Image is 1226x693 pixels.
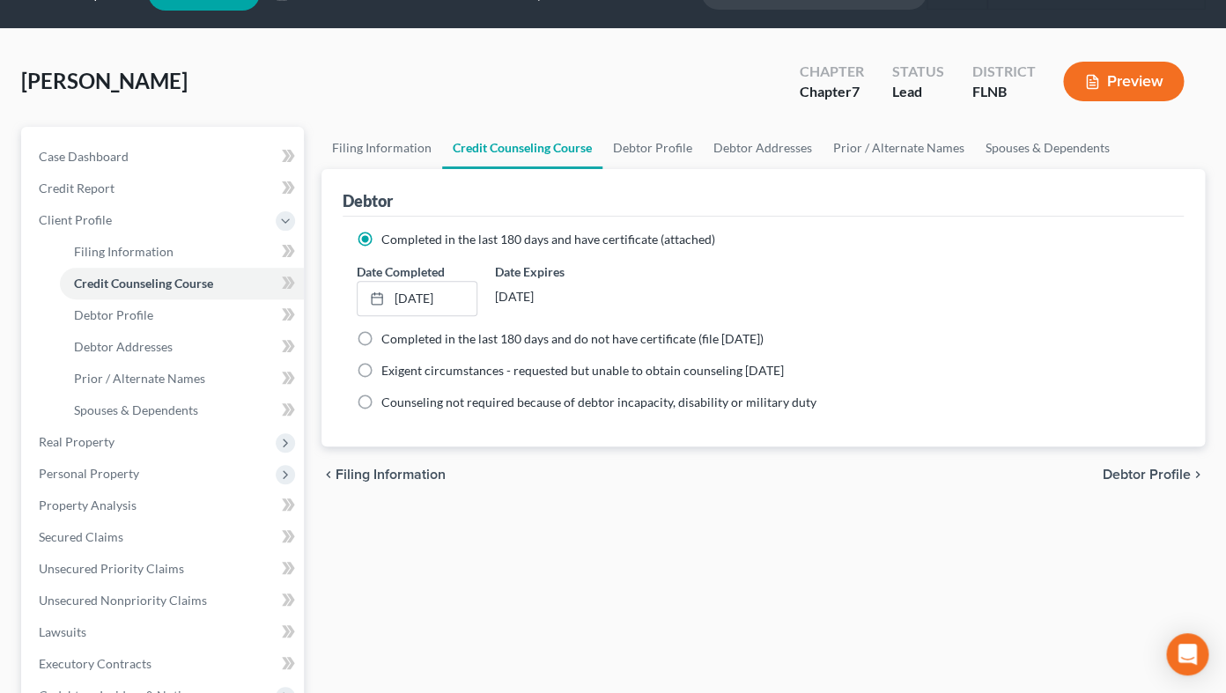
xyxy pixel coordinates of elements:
[381,363,784,378] span: Exigent circumstances - requested but unable to obtain counseling [DATE]
[39,212,112,227] span: Client Profile
[25,553,304,585] a: Unsecured Priority Claims
[60,299,304,331] a: Debtor Profile
[39,656,151,671] span: Executory Contracts
[60,363,304,394] a: Prior / Alternate Names
[25,490,304,521] a: Property Analysis
[74,244,174,259] span: Filing Information
[321,468,336,482] i: chevron_left
[25,521,304,553] a: Secured Claims
[25,585,304,616] a: Unsecured Nonpriority Claims
[971,62,1035,82] div: District
[74,307,153,322] span: Debtor Profile
[74,402,198,417] span: Spouses & Dependents
[39,149,129,164] span: Case Dashboard
[60,236,304,268] a: Filing Information
[1063,62,1184,101] button: Preview
[975,127,1120,169] a: Spouses & Dependents
[851,83,859,100] span: 7
[60,331,304,363] a: Debtor Addresses
[60,394,304,426] a: Spouses & Dependents
[1103,468,1191,482] span: Debtor Profile
[321,127,442,169] a: Filing Information
[823,127,975,169] a: Prior / Alternate Names
[891,62,943,82] div: Status
[703,127,823,169] a: Debtor Addresses
[39,181,114,195] span: Credit Report
[1166,633,1208,675] div: Open Intercom Messenger
[39,529,123,544] span: Secured Claims
[891,82,943,102] div: Lead
[39,624,86,639] span: Lawsuits
[39,466,139,481] span: Personal Property
[357,262,445,281] label: Date Completed
[495,281,616,313] div: [DATE]
[74,339,173,354] span: Debtor Addresses
[60,268,304,299] a: Credit Counseling Course
[39,593,207,608] span: Unsecured Nonpriority Claims
[442,127,602,169] a: Credit Counseling Course
[971,82,1035,102] div: FLNB
[1103,468,1205,482] button: Debtor Profile chevron_right
[39,434,114,449] span: Real Property
[21,68,188,93] span: [PERSON_NAME]
[25,616,304,648] a: Lawsuits
[336,468,446,482] span: Filing Information
[39,561,184,576] span: Unsecured Priority Claims
[74,276,213,291] span: Credit Counseling Course
[495,262,616,281] label: Date Expires
[343,190,393,211] div: Debtor
[799,82,863,102] div: Chapter
[799,62,863,82] div: Chapter
[39,498,137,512] span: Property Analysis
[25,173,304,204] a: Credit Report
[1191,468,1205,482] i: chevron_right
[358,282,476,315] a: [DATE]
[381,232,715,247] span: Completed in the last 180 days and have certificate (attached)
[74,371,205,386] span: Prior / Alternate Names
[381,331,764,346] span: Completed in the last 180 days and do not have certificate (file [DATE])
[381,394,816,409] span: Counseling not required because of debtor incapacity, disability or military duty
[321,468,446,482] button: chevron_left Filing Information
[25,648,304,680] a: Executory Contracts
[25,141,304,173] a: Case Dashboard
[602,127,703,169] a: Debtor Profile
